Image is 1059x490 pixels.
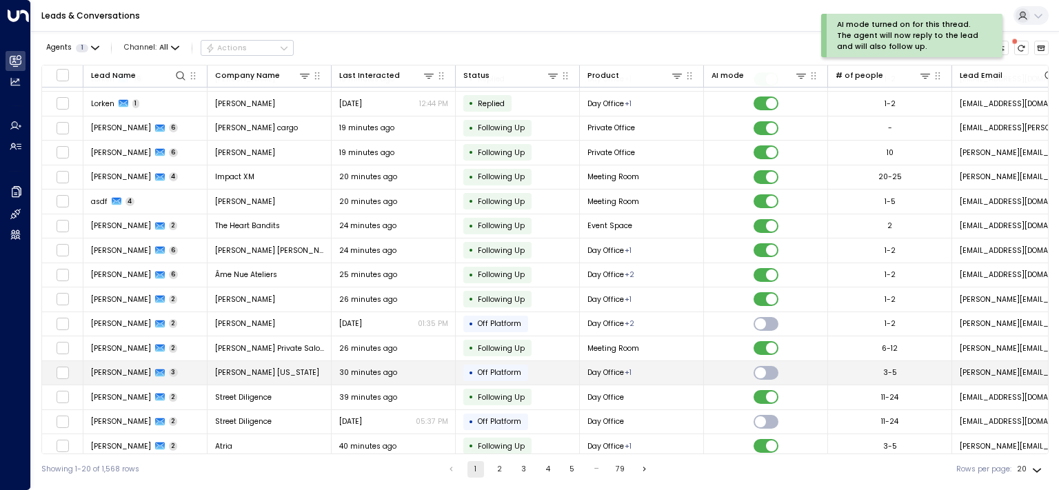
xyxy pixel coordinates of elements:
[169,221,178,230] span: 2
[339,269,397,280] span: 25 minutes ago
[887,221,892,231] div: 2
[882,343,898,354] div: 6-12
[215,172,254,182] span: Impact XM
[91,294,151,305] span: Roberto
[56,440,69,453] span: Toggle select row
[91,269,151,280] span: Javier Alvarez
[587,392,624,402] span: Day Office
[215,343,324,354] span: Dee Michelle Private Salon Experience
[587,367,624,378] span: Day Office
[625,99,632,109] div: Private Office
[56,170,69,183] span: Toggle select row
[478,147,525,158] span: Following Up
[56,121,69,134] span: Toggle select row
[467,461,484,478] button: page 1
[169,368,179,377] span: 3
[885,318,896,329] div: 1-2
[612,461,629,478] button: Go to page 79
[469,388,474,406] div: •
[215,367,319,378] span: Samantha siu New York
[587,123,635,133] span: Private Office
[339,99,362,109] span: Aug 31, 2025
[120,41,183,55] button: Channel:All
[56,146,69,159] span: Toggle select row
[41,10,140,21] a: Leads & Conversations
[339,294,397,305] span: 26 minutes ago
[836,69,932,82] div: # of people
[587,70,619,82] div: Product
[443,461,654,478] nav: pagination navigation
[478,441,525,451] span: Following Up
[587,318,624,329] span: Day Office
[478,172,525,182] span: Following Up
[469,241,474,259] div: •
[169,319,178,328] span: 2
[419,99,448,109] p: 12:44 PM
[885,99,896,109] div: 1-2
[836,70,883,82] div: # of people
[56,219,69,232] span: Toggle select row
[125,197,135,206] span: 4
[587,269,624,280] span: Day Office
[888,123,892,133] div: -
[46,44,72,52] span: Agents
[469,168,474,186] div: •
[91,416,151,427] span: Berit Pearcy
[587,172,639,182] span: Meeting Room
[469,143,474,161] div: •
[91,392,151,402] span: Berit Pearcy
[712,70,744,82] div: AI mode
[76,44,88,52] span: 1
[339,343,397,354] span: 26 minutes ago
[201,40,294,57] button: Actions
[883,441,897,451] div: 3-5
[469,364,474,382] div: •
[91,69,188,82] div: Lead Name
[636,461,653,478] button: Go to next page
[339,123,394,133] span: 19 minutes ago
[339,367,397,378] span: 30 minutes ago
[215,441,232,451] span: Atria
[215,99,275,109] span: Manno
[339,392,397,402] span: 39 minutes ago
[463,70,490,82] div: Status
[215,221,280,231] span: The Heart Bandits
[469,437,474,455] div: •
[91,147,151,158] span: Allison
[339,172,397,182] span: 20 minutes ago
[169,172,179,181] span: 4
[478,99,505,109] span: Replied
[478,318,521,329] span: Off Platform
[169,123,179,132] span: 6
[469,413,474,431] div: •
[339,441,396,451] span: 40 minutes ago
[625,441,632,451] div: Private Office
[91,221,151,231] span: Brianne Bubon
[478,392,525,402] span: Following Up
[91,172,151,182] span: Nerissa Magnuson
[478,294,525,305] span: Following Up
[56,317,69,330] span: Toggle select row
[885,196,896,207] div: 1-5
[540,461,556,478] button: Go to page 4
[478,196,525,207] span: Following Up
[215,392,272,402] span: Street Diligence
[883,367,897,378] div: 3-5
[56,268,69,281] span: Toggle select row
[215,147,275,158] span: Alfred
[469,339,474,357] div: •
[339,245,396,256] span: 24 minutes ago
[339,147,394,158] span: 19 minutes ago
[215,294,275,305] span: Keane
[478,416,521,427] span: Off Platform
[159,43,168,52] span: All
[587,196,639,207] span: Meeting Room
[587,343,639,354] span: Meeting Room
[56,244,69,257] span: Toggle select row
[120,41,183,55] span: Channel:
[169,417,178,426] span: 2
[885,294,896,305] div: 1-2
[587,221,632,231] span: Event Space
[91,343,151,354] span: Mel
[469,315,474,333] div: •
